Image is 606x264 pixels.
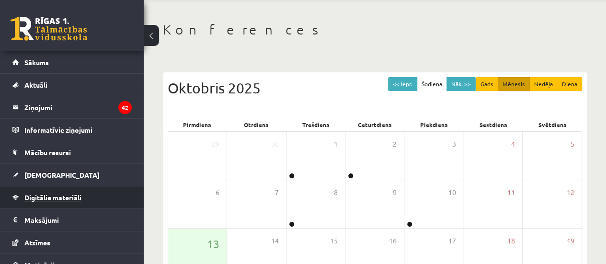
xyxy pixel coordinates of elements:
legend: Maksājumi [24,209,132,231]
div: Piekdiena [404,118,464,131]
div: Otrdiena [227,118,286,131]
h1: Konferences [163,22,587,38]
span: 19 [567,236,574,246]
button: Nedēļa [529,77,558,91]
span: 18 [507,236,515,246]
span: 1 [334,139,338,149]
a: Maksājumi [12,209,132,231]
span: 10 [448,187,456,198]
a: Rīgas 1. Tālmācības vidusskola [11,17,87,41]
span: 13 [207,236,219,252]
a: Ziņojumi42 [12,96,132,118]
button: << Iepr. [388,77,417,91]
span: 9 [393,187,397,198]
a: Informatīvie ziņojumi [12,119,132,141]
span: Digitālie materiāli [24,193,81,202]
a: [DEMOGRAPHIC_DATA] [12,164,132,186]
span: 12 [567,187,574,198]
a: Digitālie materiāli [12,186,132,208]
span: 11 [507,187,515,198]
a: Mācību resursi [12,141,132,163]
button: Mēnesis [498,77,530,91]
button: Diena [557,77,582,91]
button: Gads [476,77,498,91]
span: 16 [389,236,397,246]
div: Ceturtdiena [345,118,405,131]
span: 4 [511,139,515,149]
button: Šodiena [417,77,447,91]
span: 3 [452,139,456,149]
span: [DEMOGRAPHIC_DATA] [24,171,100,179]
span: Sākums [24,58,49,67]
div: Oktobris 2025 [168,77,582,99]
i: 42 [118,101,132,114]
span: 29 [212,139,219,149]
span: Aktuāli [24,80,47,89]
span: 8 [334,187,338,198]
span: Atzīmes [24,238,50,247]
div: Trešdiena [286,118,345,131]
div: Svētdiena [523,118,582,131]
legend: Ziņojumi [24,96,132,118]
span: 30 [271,139,279,149]
div: Sestdiena [464,118,523,131]
button: Nāk. >> [446,77,476,91]
span: 17 [448,236,456,246]
div: Pirmdiena [168,118,227,131]
span: 5 [571,139,574,149]
span: 2 [393,139,397,149]
a: Sākums [12,51,132,73]
span: 15 [330,236,338,246]
span: Mācību resursi [24,148,71,157]
legend: Informatīvie ziņojumi [24,119,132,141]
span: 7 [275,187,279,198]
span: 14 [271,236,279,246]
a: Atzīmes [12,231,132,253]
span: 6 [216,187,219,198]
a: Aktuāli [12,74,132,96]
